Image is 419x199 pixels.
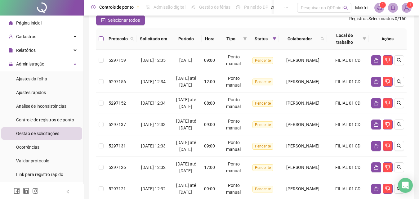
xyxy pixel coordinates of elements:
span: Controle de ponto [99,5,134,10]
span: dislike [385,101,390,106]
span: [PERSON_NAME] [286,165,319,170]
span: like [374,58,379,63]
span: [PERSON_NAME] [286,143,319,148]
span: filter [273,37,276,41]
span: search [129,34,135,43]
span: like [374,186,379,191]
span: dislike [385,58,390,63]
span: like [374,165,379,170]
div: Open Intercom Messenger [398,178,413,193]
span: Pendente [252,57,273,64]
span: home [9,21,13,25]
span: [DATE] 12:34 [141,101,166,106]
span: Ponto manual [226,76,241,88]
span: user-add [9,34,13,39]
td: FILIAL 01 CD [327,50,369,71]
span: Ajustes rápidos [16,90,46,95]
span: [DATE] 12:33 [141,143,166,148]
span: linkedin [23,188,29,194]
span: [PERSON_NAME] [286,58,319,63]
td: FILIAL 01 CD [327,135,369,157]
span: search [321,37,324,41]
span: filter [242,34,248,43]
span: [PERSON_NAME] [286,101,319,106]
span: [DATE] até [DATE] [176,161,196,173]
span: search [397,186,402,191]
td: FILIAL 01 CD [327,114,369,135]
th: Solicitado em [136,28,170,50]
span: like [374,143,379,148]
span: Relatórios [16,48,36,53]
span: 5297159 [109,58,126,63]
span: [DATE] até [DATE] [176,97,196,109]
span: Pendente [252,164,273,171]
span: Ajustes da folha [16,76,47,81]
span: [DATE] até [DATE] [176,76,196,88]
span: search [397,79,402,84]
span: pushpin [271,6,274,9]
span: 5297156 [109,79,126,84]
span: filter [243,37,247,41]
span: dislike [385,186,390,191]
span: Status [252,35,270,42]
span: Link para registro rápido [16,172,63,177]
span: [DATE] 12:34 [141,79,166,84]
span: search [397,165,402,170]
img: 54212 [402,3,411,12]
span: 5297126 [109,165,126,170]
span: [DATE] até [DATE] [176,183,196,195]
span: like [374,122,379,127]
td: FILIAL 01 CD [327,71,369,93]
span: Makfrios [355,4,371,11]
span: 17:00 [204,165,215,170]
span: [DATE] 12:32 [141,186,166,191]
span: filter [361,31,368,47]
span: file-done [145,5,150,9]
span: [DATE] 12:33 [141,122,166,127]
span: Análise de inconsistências [16,104,66,109]
span: 09:00 [204,143,215,148]
span: like [374,101,379,106]
span: ellipsis [284,5,288,9]
span: Ponto manual [226,119,241,130]
span: [DATE] 12:35 [141,58,166,63]
span: Validar protocolo [16,158,49,163]
span: lock [9,62,13,66]
span: 08:00 [204,101,215,106]
span: 09:00 [204,186,215,191]
span: dislike [385,165,390,170]
span: [DATE] 12:32 [141,165,166,170]
span: Página inicial [16,20,42,25]
span: [PERSON_NAME] [286,79,319,84]
span: Pendente [252,143,273,150]
span: clock-circle [91,5,96,9]
span: facebook [14,188,20,194]
span: 5297121 [109,186,126,191]
span: 5297137 [109,122,126,127]
span: 5297131 [109,143,126,148]
span: Painel do DP [244,5,268,10]
span: Pendente [252,100,273,107]
span: Controle de registros de ponto [16,117,74,122]
span: 09:00 [204,122,215,127]
span: dashboard [236,5,240,9]
span: search [397,143,402,148]
span: Gestão de solicitações [16,131,59,136]
span: Administração [16,61,44,66]
span: Selecionar todos [108,17,140,24]
span: 1 [382,3,384,7]
span: like [374,79,379,84]
div: Ações [371,35,404,42]
span: bell [390,5,396,11]
sup: Atualize o seu contato no menu Meus Dados [407,2,413,8]
td: FILIAL 01 CD [327,157,369,178]
span: Ponto manual [226,54,241,66]
span: left [66,189,70,194]
button: Selecionar todos [96,15,145,25]
span: sun [191,5,195,9]
span: Protocolo [109,35,128,42]
span: Ocorrências [16,145,39,150]
span: [DATE] até [DATE] [176,140,196,152]
span: [DATE] [179,58,192,63]
th: Período [170,28,202,50]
